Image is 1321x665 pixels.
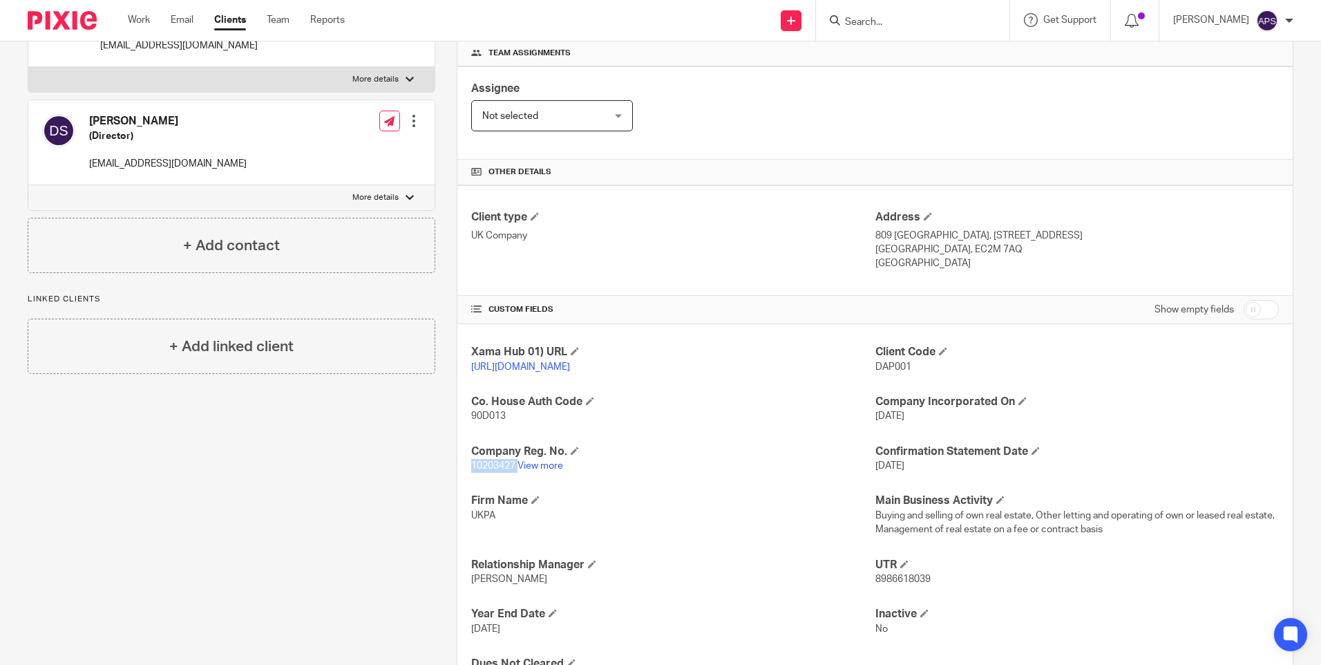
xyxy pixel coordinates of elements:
[214,13,246,27] a: Clients
[482,111,538,121] span: Not selected
[875,256,1279,270] p: [GEOGRAPHIC_DATA]
[28,11,97,30] img: Pixie
[471,362,570,372] a: [URL][DOMAIN_NAME]
[875,395,1279,409] h4: Company Incorporated On
[1173,13,1249,27] p: [PERSON_NAME]
[471,345,875,359] h4: Xama Hub 01) URL
[1154,303,1234,317] label: Show empty fields
[471,395,875,409] h4: Co. House Auth Code
[875,345,1279,359] h4: Client Code
[471,83,520,94] span: Assignee
[875,411,904,421] span: [DATE]
[471,574,547,584] span: [PERSON_NAME]
[488,48,571,59] span: Team assignments
[875,574,931,584] span: 8986618039
[875,444,1279,459] h4: Confirmation Statement Date
[1043,15,1096,25] span: Get Support
[875,511,1275,534] span: Buying and selling of own real estate, Other letting and operating of own or leased real estate, ...
[128,13,150,27] a: Work
[100,39,343,53] p: [EMAIL_ADDRESS][DOMAIN_NAME]
[42,114,75,147] img: svg%3E
[875,494,1279,508] h4: Main Business Activity
[875,558,1279,572] h4: UTR
[471,624,500,634] span: [DATE]
[171,13,193,27] a: Email
[471,461,515,471] span: 10203427
[267,13,289,27] a: Team
[875,362,911,372] span: DAP001
[89,114,247,129] h4: [PERSON_NAME]
[471,494,875,508] h4: Firm Name
[28,294,435,305] p: Linked clients
[471,229,875,243] p: UK Company
[875,210,1279,225] h4: Address
[875,229,1279,243] p: 809 [GEOGRAPHIC_DATA], [STREET_ADDRESS]
[310,13,345,27] a: Reports
[471,304,875,315] h4: CUSTOM FIELDS
[875,607,1279,621] h4: Inactive
[844,17,968,29] input: Search
[169,336,294,357] h4: + Add linked client
[488,167,551,178] span: Other details
[89,129,247,143] h5: (Director)
[471,558,875,572] h4: Relationship Manager
[517,461,563,471] a: View more
[471,607,875,621] h4: Year End Date
[471,210,875,225] h4: Client type
[875,243,1279,256] p: [GEOGRAPHIC_DATA], EC2M 7AQ
[471,511,495,521] span: UKPA
[89,157,247,171] p: [EMAIL_ADDRESS][DOMAIN_NAME]
[471,444,875,459] h4: Company Reg. No.
[471,411,506,421] span: 90D013
[875,461,904,471] span: [DATE]
[352,74,399,85] p: More details
[352,192,399,203] p: More details
[183,235,280,256] h4: + Add contact
[875,624,888,634] span: No
[1256,10,1278,32] img: svg%3E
